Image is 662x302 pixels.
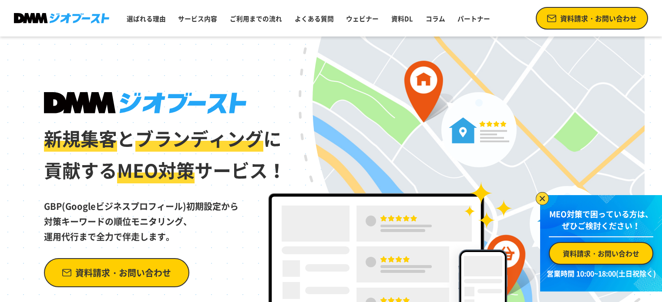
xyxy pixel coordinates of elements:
img: DMMジオブースト [14,13,109,23]
img: バナーを閉じる [536,192,549,205]
a: 資料請求・お問い合わせ [536,7,648,30]
img: DMMジオブースト [44,92,246,114]
span: 資料請求・お問い合わせ [563,248,639,259]
span: 新規集客 [44,125,117,152]
a: コラム [422,10,449,27]
a: ウェビナー [343,10,382,27]
a: 選ばれる理由 [123,10,169,27]
a: パートナー [454,10,494,27]
span: 資料請求・お問い合わせ [75,265,171,280]
p: MEO対策で困っている方は、 ぜひご検討ください！ [549,208,653,237]
a: 資料請求・お問い合わせ [44,258,189,287]
a: 資料請求・お問い合わせ [549,242,653,265]
span: 資料請求・お問い合わせ [560,13,637,23]
a: ご利用までの流れ [226,10,286,27]
a: 資料DL [388,10,417,27]
h1: と に 貢献する サービス！ [44,92,287,186]
span: ブランディング [135,125,263,152]
p: GBP(Googleビジネスプロフィール)初期設定から 対策キーワードの順位モニタリング、 運用代行まで全力で伴走します。 [44,186,287,244]
span: MEO対策 [117,156,195,183]
a: よくある質問 [291,10,337,27]
a: サービス内容 [175,10,221,27]
p: 営業時間 10:00~18:00(土日祝除く) [545,268,657,279]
